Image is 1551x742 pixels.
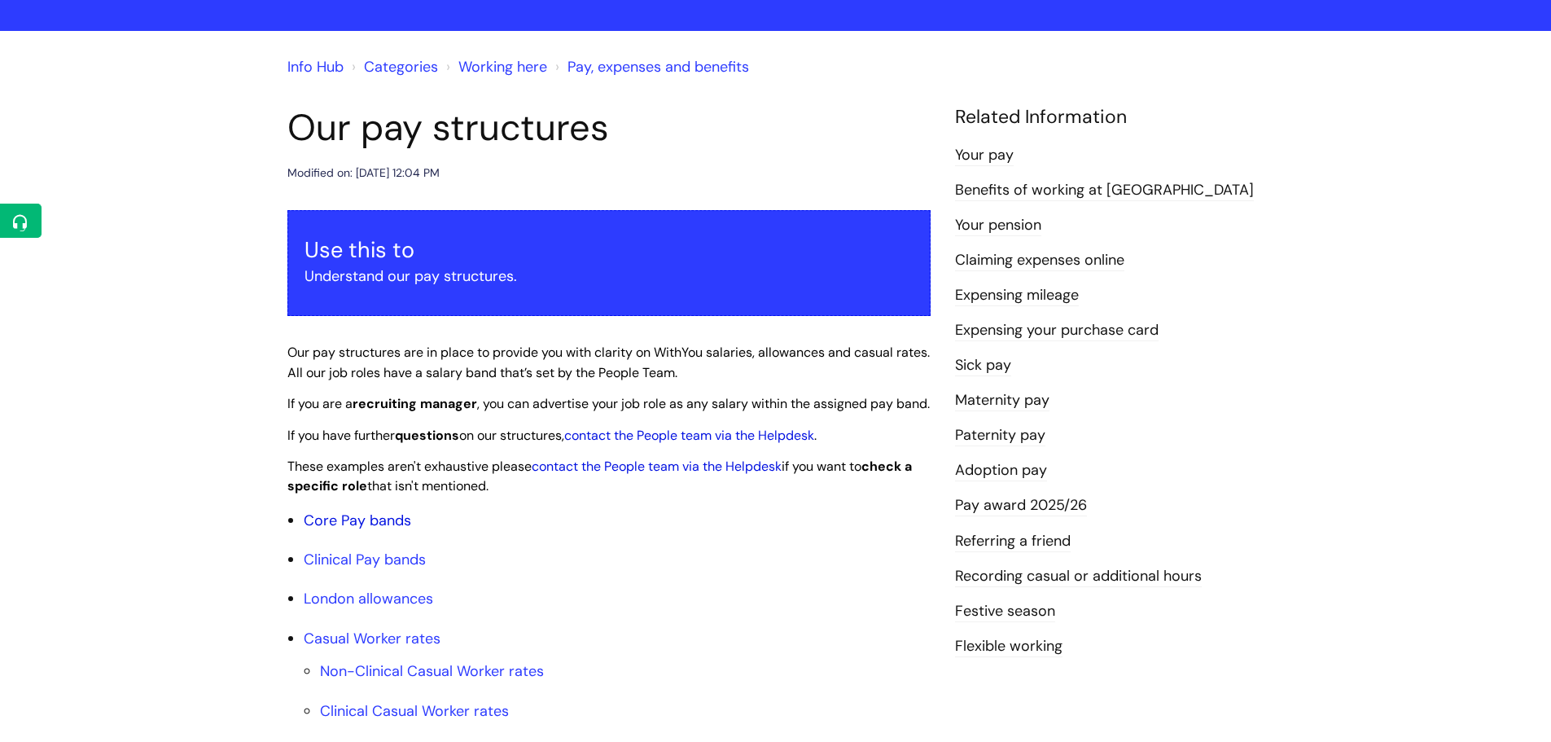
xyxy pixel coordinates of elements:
a: Paternity pay [955,425,1045,446]
a: Sick pay [955,355,1011,376]
a: Your pay [955,145,1014,166]
a: Core Pay bands [304,511,411,530]
a: Categories [364,57,438,77]
a: Your pension [955,215,1041,236]
div: Modified on: [DATE] 12:04 PM [287,163,440,183]
p: Understand our pay structures. [305,263,914,289]
li: Working here [442,54,547,80]
span: If you have further on our structures, . [287,427,817,444]
a: Benefits of working at [GEOGRAPHIC_DATA] [955,180,1254,201]
span: Our pay structures are in place to provide you with clarity on WithYou salaries, allowances and c... [287,344,930,381]
a: Working here [458,57,547,77]
a: Non-Clinical Casual Worker rates [320,661,544,681]
strong: questions [395,427,459,444]
a: Referring a friend [955,531,1071,552]
a: Pay, expenses and benefits [567,57,749,77]
span: These examples aren't exhaustive please if you want to that isn't mentioned. [287,458,912,495]
a: Recording casual or additional hours [955,566,1202,587]
li: Solution home [348,54,438,80]
a: Flexible working [955,636,1062,657]
a: Clinical Pay bands [304,550,426,569]
a: Clinical Casual Worker rates [320,701,509,721]
h1: Our pay structures [287,106,931,150]
a: contact the People team via the Helpdesk [532,458,782,475]
a: Claiming expenses online [955,250,1124,271]
a: contact the People team via the Helpdesk [564,427,814,444]
a: London allowances [304,589,433,608]
a: Maternity pay [955,390,1049,411]
a: Expensing mileage [955,285,1079,306]
a: Info Hub [287,57,344,77]
a: Adoption pay [955,460,1047,481]
li: Pay, expenses and benefits [551,54,749,80]
a: Casual Worker rates [304,629,440,648]
strong: recruiting manager [353,395,477,412]
h4: Related Information [955,106,1264,129]
a: Pay award 2025/26 [955,495,1087,516]
a: Festive season [955,601,1055,622]
a: Expensing your purchase card [955,320,1159,341]
h3: Use this to [305,237,914,263]
span: If you are a , you can advertise your job role as any salary within the assigned pay band. [287,395,930,412]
